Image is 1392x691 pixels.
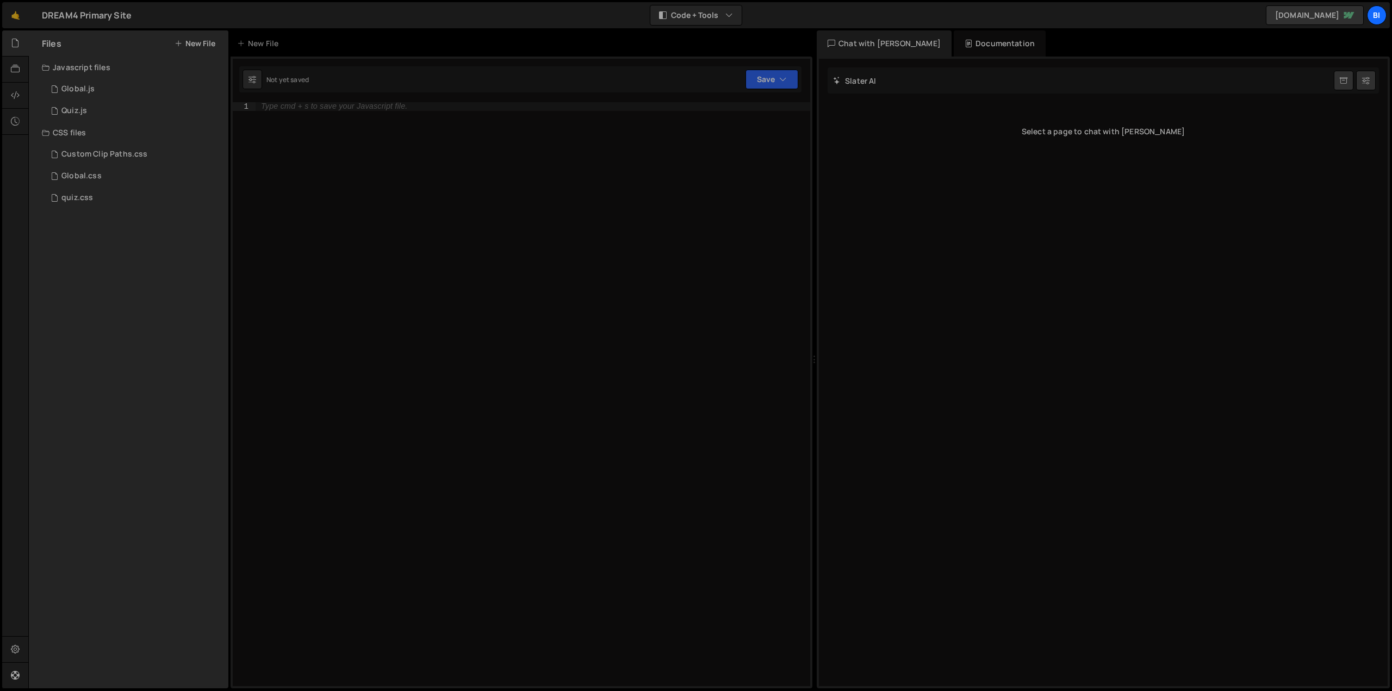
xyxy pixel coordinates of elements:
[833,76,877,86] h2: Slater AI
[61,84,95,94] div: Global.js
[2,2,29,28] a: 🤙
[42,38,61,49] h2: Files
[650,5,742,25] button: Code + Tools
[237,38,283,49] div: New File
[266,75,309,84] div: Not yet saved
[42,9,132,22] div: DREAM4 Primary Site
[1266,5,1364,25] a: [DOMAIN_NAME]
[42,100,228,122] div: 16933/46729.js
[745,70,798,89] button: Save
[61,150,147,159] div: Custom Clip Paths.css
[42,187,228,209] div: 16933/46731.css
[42,144,228,165] div: 16933/47116.css
[954,30,1046,57] div: Documentation
[61,171,102,181] div: Global.css
[233,102,256,111] div: 1
[42,165,228,187] div: 16933/46377.css
[61,106,87,116] div: Quiz.js
[817,30,952,57] div: Chat with [PERSON_NAME]
[29,122,228,144] div: CSS files
[261,103,407,110] div: Type cmd + s to save your Javascript file.
[29,57,228,78] div: Javascript files
[828,110,1379,153] div: Select a page to chat with [PERSON_NAME]
[1367,5,1387,25] a: Bi
[42,78,228,100] div: 16933/46376.js
[175,39,215,48] button: New File
[61,193,93,203] div: quiz.css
